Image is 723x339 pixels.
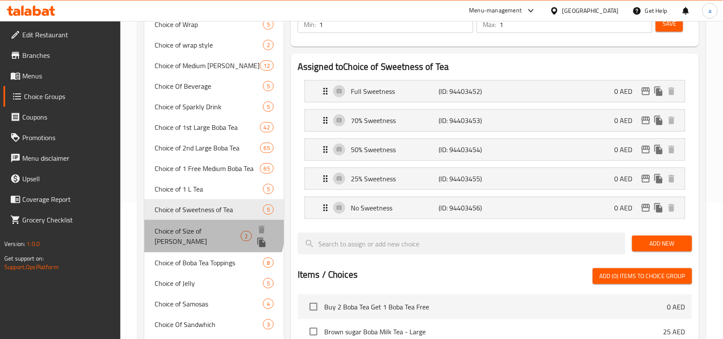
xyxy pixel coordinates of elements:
p: No Sweetness [351,203,439,213]
span: Choice of 2nd Large Boba Tea [155,143,260,153]
span: Version: [4,238,25,249]
a: Branches [3,45,121,66]
span: Save [663,18,676,29]
li: Expand [298,135,692,164]
span: 5 [263,185,273,193]
button: duplicate [652,172,665,185]
span: Menu disclaimer [22,153,114,163]
div: Choices [263,102,274,112]
div: Choice of 1 L Tea5 [144,179,284,199]
a: Upsell [3,168,121,189]
button: edit [639,114,652,127]
span: 5 [263,279,273,288]
a: Choice Groups [3,86,121,107]
p: (ID: 94403453) [439,115,497,126]
p: 25% Sweetness [351,174,439,184]
p: 70% Sweetness [351,115,439,126]
span: Choice of Boba Tea Toppings [155,258,263,268]
div: Choice of Sparkly Drink5 [144,96,284,117]
button: duplicate [652,85,665,98]
p: 0 AED [615,203,639,213]
p: (ID: 94403456) [439,203,497,213]
button: delete [665,201,678,214]
div: Expand [305,110,685,131]
li: Expand [298,106,692,135]
div: Choices [260,122,274,132]
p: (ID: 94403452) [439,86,497,96]
div: Choices [260,163,274,174]
span: Menus [22,71,114,81]
span: Choice of Size of [PERSON_NAME] [155,226,241,246]
div: Choices [263,258,274,268]
span: Choice of 1st Large Boba Tea [155,122,260,132]
li: Expand [298,77,692,106]
span: Buy 2 Boba Tea Get 1 Boba Tea Free [324,302,667,312]
span: Choice of Medium [PERSON_NAME] [155,60,260,71]
input: search [298,233,625,255]
span: Choice of Jelly [155,278,263,288]
button: edit [639,201,652,214]
a: Edit Restaurant [3,24,121,45]
span: a [708,6,711,15]
p: 25 AED [663,327,685,337]
div: Choices [263,184,274,194]
a: Grocery Checklist [3,210,121,230]
button: delete [665,85,678,98]
span: 2 [263,41,273,49]
div: Choices [263,81,274,91]
div: Choice of Boba Tea Toppings8 [144,252,284,273]
span: Add (0) items to choice group [600,271,685,282]
button: edit [639,143,652,156]
button: delete [255,223,268,236]
span: 3 [263,321,273,329]
span: 4 [263,300,273,308]
button: delete [665,172,678,185]
p: 0 AED [615,174,639,184]
span: 42 [260,123,273,132]
span: 8 [263,259,273,267]
h2: Assigned to Choice of Sweetness of Tea [298,60,692,73]
div: Choice of Jelly5 [144,273,284,294]
span: Choice Of Beverage [155,81,263,91]
p: Min: [304,19,316,30]
div: Expand [305,168,685,189]
div: Choice of Medium [PERSON_NAME]12 [144,55,284,76]
span: Choice of Sparkly Drink [155,102,263,112]
span: 5 [263,21,273,29]
div: Expand [305,81,685,102]
span: Branches [22,50,114,60]
span: 5 [263,82,273,90]
div: Expand [305,197,685,219]
h2: Items / Choices [298,268,358,281]
div: Choices [263,204,274,215]
button: duplicate [255,236,268,249]
p: 0 AED [615,144,639,155]
p: 50% Sweetness [351,144,439,155]
div: Choice of 2nd Large Boba Tea65 [144,138,284,158]
span: Grocery Checklist [22,215,114,225]
span: Upsell [22,174,114,184]
button: duplicate [652,143,665,156]
div: Choices [263,319,274,330]
div: Choices [260,60,274,71]
button: Add (0) items to choice group [593,268,692,284]
div: Choices [263,19,274,30]
span: 1.0.0 [27,238,40,249]
span: Brown sugar Boba Milk Tea - Large [324,327,663,337]
div: Choice of 1st Large Boba Tea42 [144,117,284,138]
span: 65 [260,165,273,173]
li: Expand [298,193,692,222]
span: Promotions [22,132,114,143]
a: Menus [3,66,121,86]
div: Choice of Sweetness of Tea5 [144,199,284,220]
div: Choice of wrap style2 [144,35,284,55]
div: Choices [263,299,274,309]
button: Save [656,16,683,32]
button: Add New [632,236,692,252]
span: Choice Of Sandwhich [155,319,263,330]
div: Choice of Size of [PERSON_NAME]2deleteduplicate [144,220,284,252]
span: Coverage Report [22,194,114,204]
div: Expand [305,139,685,160]
div: Choices [241,231,251,241]
span: Choice of Samosas [155,299,263,309]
